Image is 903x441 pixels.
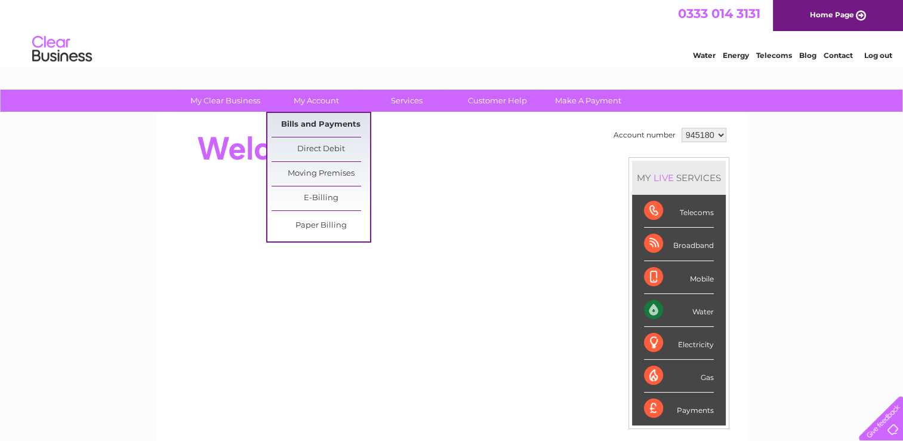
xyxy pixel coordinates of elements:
img: logo.png [32,31,93,68]
a: Contact [824,51,853,60]
div: Payments [644,393,714,425]
div: Broadband [644,228,714,261]
a: Paper Billing [272,214,370,238]
a: Make A Payment [539,90,637,112]
a: Log out [864,51,892,60]
a: Bills and Payments [272,113,370,137]
div: Clear Business is a trading name of Verastar Limited (registered in [GEOGRAPHIC_DATA] No. 3667643... [170,7,734,58]
a: Customer Help [448,90,547,112]
a: Moving Premises [272,162,370,186]
div: Electricity [644,327,714,360]
div: Water [644,294,714,327]
div: LIVE [651,172,676,183]
div: Gas [644,360,714,393]
a: Telecoms [756,51,792,60]
td: Account number [611,125,679,145]
a: My Clear Business [176,90,275,112]
a: Energy [723,51,749,60]
div: MY SERVICES [632,161,726,195]
div: Telecoms [644,195,714,228]
div: Mobile [644,261,714,294]
a: Direct Debit [272,137,370,161]
a: Services [357,90,456,112]
a: E-Billing [272,186,370,210]
a: Water [693,51,716,60]
a: Blog [799,51,816,60]
a: My Account [267,90,365,112]
a: 0333 014 3131 [678,6,760,21]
